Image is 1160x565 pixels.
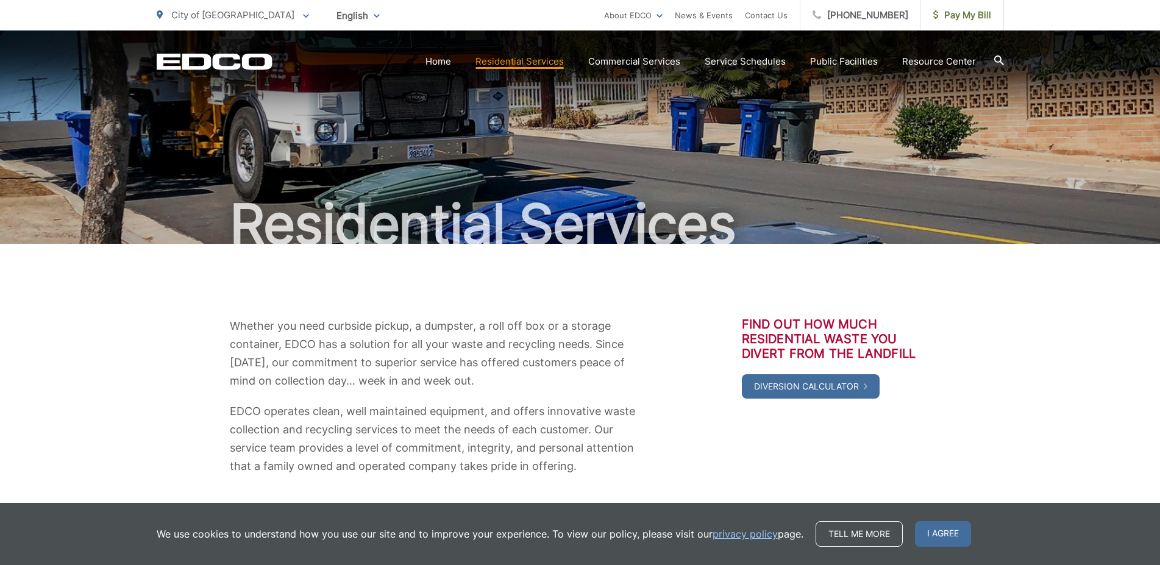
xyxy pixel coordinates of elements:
[475,54,564,69] a: Residential Services
[157,53,272,70] a: EDCD logo. Return to the homepage.
[230,317,638,390] p: Whether you need curbside pickup, a dumpster, a roll off box or a storage container, EDCO has a s...
[816,521,903,547] a: Tell me more
[742,317,931,361] h3: Find out how much residential waste you divert from the landfill
[425,54,451,69] a: Home
[745,8,788,23] a: Contact Us
[230,402,638,475] p: EDCO operates clean, well maintained equipment, and offers innovative waste collection and recycl...
[588,54,680,69] a: Commercial Services
[675,8,733,23] a: News & Events
[933,8,991,23] span: Pay My Bill
[742,374,880,399] a: Diversion Calculator
[810,54,878,69] a: Public Facilities
[915,521,971,547] span: I agree
[705,54,786,69] a: Service Schedules
[713,527,778,541] a: privacy policy
[171,9,294,21] span: City of [GEOGRAPHIC_DATA]
[604,8,663,23] a: About EDCO
[902,54,976,69] a: Resource Center
[327,5,389,26] span: English
[157,527,803,541] p: We use cookies to understand how you use our site and to improve your experience. To view our pol...
[157,194,1004,255] h1: Residential Services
